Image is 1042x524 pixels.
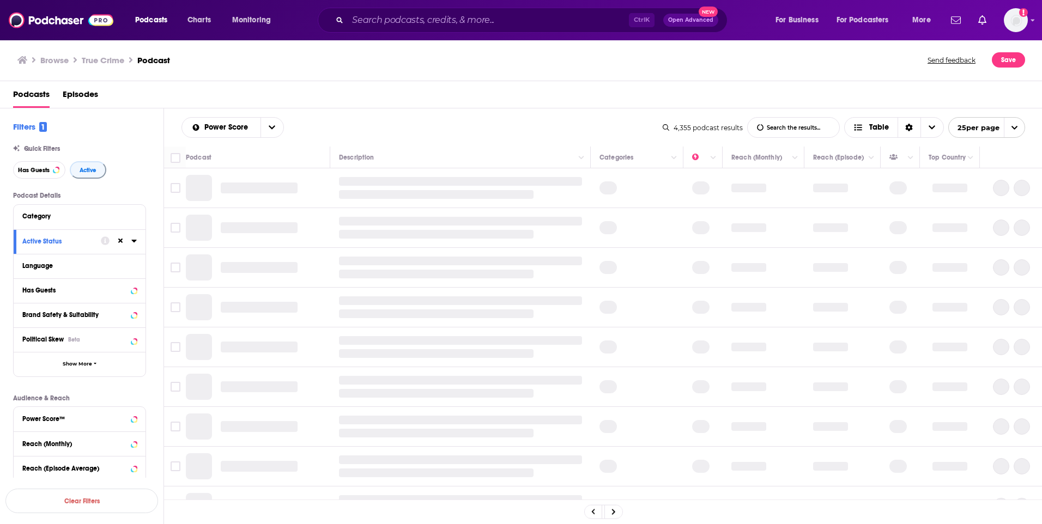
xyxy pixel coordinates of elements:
[225,11,285,29] button: open menu
[889,151,905,164] div: Has Guests
[18,167,50,173] span: Has Guests
[80,167,96,173] span: Active
[137,55,170,65] h3: Podcast
[575,151,588,164] button: Column Actions
[39,122,47,132] span: 1
[668,151,681,164] button: Column Actions
[22,237,94,245] div: Active Status
[731,151,782,164] div: Reach (Monthly)
[13,192,146,199] p: Podcast Details
[699,7,718,17] span: New
[22,212,130,220] div: Category
[692,151,707,164] div: Power Score
[339,151,374,164] div: Description
[844,117,944,138] button: Choose View
[22,440,128,448] div: Reach (Monthly)
[668,17,713,23] span: Open Advanced
[232,13,271,28] span: Monitoring
[14,352,146,376] button: Show More
[22,259,137,272] button: Language
[181,117,284,138] h2: Choose List sort
[929,151,966,164] div: Top Country
[22,262,130,270] div: Language
[128,11,181,29] button: open menu
[947,11,965,29] a: Show notifications dropdown
[22,336,64,343] span: Political Skew
[171,302,180,312] span: Toggle select row
[171,183,180,193] span: Toggle select row
[135,13,167,28] span: Podcasts
[186,151,211,164] div: Podcast
[1004,8,1028,32] button: Show profile menu
[768,11,832,29] button: open menu
[204,124,252,131] span: Power Score
[40,55,69,65] a: Browse
[171,263,180,272] span: Toggle select row
[22,465,128,472] div: Reach (Episode Average)
[63,361,92,367] span: Show More
[22,283,137,297] button: Has Guests
[171,382,180,392] span: Toggle select row
[13,161,65,179] button: Has Guests
[948,117,1025,138] button: open menu
[22,308,137,321] button: Brand Safety & Suitability
[964,151,977,164] button: Column Actions
[171,422,180,431] span: Toggle select row
[187,13,211,28] span: Charts
[180,11,217,29] a: Charts
[182,124,260,131] button: open menu
[898,118,920,137] div: Sort Direction
[13,121,47,132] h2: Filters
[974,11,991,29] a: Show notifications dropdown
[1004,8,1028,32] span: Logged in as SkyHorsePub35
[9,10,113,31] img: Podchaser - Follow, Share and Rate Podcasts
[5,489,158,513] button: Clear Filters
[22,332,137,346] button: Political SkewBeta
[22,461,137,474] button: Reach (Episode Average)
[13,86,50,108] a: Podcasts
[992,52,1025,68] button: Save
[905,11,944,29] button: open menu
[171,461,180,471] span: Toggle select row
[865,151,878,164] button: Column Actions
[13,394,146,402] p: Audience & Reach
[68,336,80,343] div: Beta
[829,11,905,29] button: open menu
[776,13,819,28] span: For Business
[663,14,718,27] button: Open AdvancedNew
[904,151,917,164] button: Column Actions
[22,311,128,319] div: Brand Safety & Suitability
[707,151,720,164] button: Column Actions
[24,145,60,153] span: Quick Filters
[22,287,128,294] div: Has Guests
[70,161,106,179] button: Active
[1019,8,1028,17] svg: Add a profile image
[171,223,180,233] span: Toggle select row
[1004,8,1028,32] img: User Profile
[663,124,743,132] div: 4,355 podcast results
[789,151,802,164] button: Column Actions
[629,13,655,27] span: Ctrl K
[22,415,128,423] div: Power Score™
[22,436,137,450] button: Reach (Monthly)
[912,13,931,28] span: More
[599,151,633,164] div: Categories
[82,55,124,65] h1: True Crime
[22,209,137,223] button: Category
[22,234,101,248] button: Active Status
[869,124,889,131] span: Table
[22,411,137,425] button: Power Score™
[813,151,864,164] div: Reach (Episode)
[63,86,98,108] a: Episodes
[949,119,999,136] span: 25 per page
[837,13,889,28] span: For Podcasters
[260,118,283,137] button: open menu
[328,8,738,33] div: Search podcasts, credits, & more...
[924,52,979,68] button: Send feedback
